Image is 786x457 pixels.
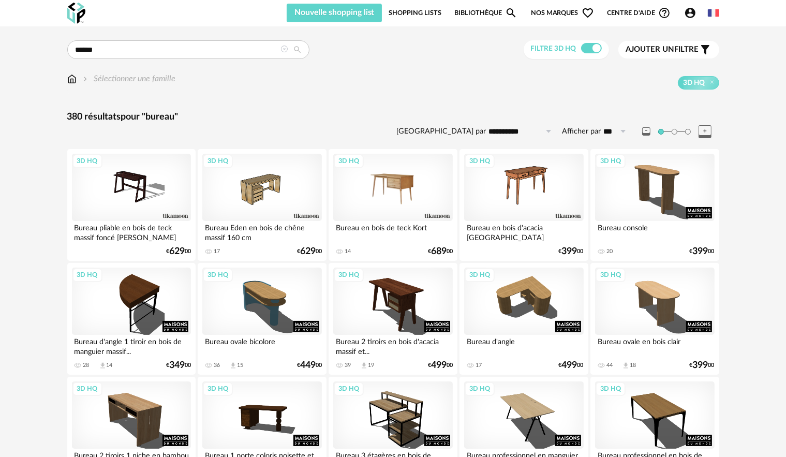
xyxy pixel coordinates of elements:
div: 28 [83,362,90,369]
span: 689 [431,248,447,255]
div: 3D HQ [203,382,233,395]
div: 17 [214,248,220,255]
a: 3D HQ Bureau 2 tiroirs en bois d'acacia massif et... 39 Download icon 19 €49900 [329,263,457,375]
div: 44 [606,362,613,369]
div: 3D HQ [203,154,233,168]
div: Sélectionner une famille [81,73,176,85]
div: Bureau d'angle [464,335,583,356]
span: Heart Outline icon [582,7,594,19]
span: 399 [693,248,708,255]
button: Ajouter unfiltre Filter icon [618,41,719,58]
div: 3D HQ [334,154,364,168]
div: Bureau pliable en bois de teck massif foncé [PERSON_NAME] [72,221,191,242]
a: 3D HQ Bureau Eden en bois de chêne massif 160 cm 17 €62900 [198,149,326,261]
a: 3D HQ Bureau ovale en bois clair 44 Download icon 18 €39900 [590,263,719,375]
div: Bureau d'angle 1 tiroir en bois de manguier massif... [72,335,191,356]
div: Bureau en bois d'acacia [GEOGRAPHIC_DATA] [464,221,583,242]
span: filtre [626,45,699,55]
span: 349 [169,362,185,369]
span: 449 [300,362,316,369]
img: svg+xml;base64,PHN2ZyB3aWR0aD0iMTYiIGhlaWdodD0iMTciIHZpZXdCb3g9IjAgMCAxNiAxNyIgZmlsbD0ibm9uZSIgeG... [67,73,77,85]
div: € 00 [559,362,584,369]
span: Account Circle icon [684,7,696,19]
div: 3D HQ [334,268,364,282]
span: 499 [562,362,577,369]
div: Bureau Eden en bois de chêne massif 160 cm [202,221,321,242]
div: 3D HQ [596,154,626,168]
div: 3D HQ [465,154,495,168]
div: 3D HQ [465,382,495,395]
a: 3D HQ Bureau en bois de teck Kort 14 €68900 [329,149,457,261]
img: OXP [67,3,85,24]
div: 36 [214,362,220,369]
img: svg+xml;base64,PHN2ZyB3aWR0aD0iMTYiIGhlaWdodD0iMTYiIHZpZXdCb3g9IjAgMCAxNiAxNiIgZmlsbD0ibm9uZSIgeG... [81,73,90,85]
div: 17 [476,362,482,369]
span: Nos marques [531,4,594,22]
div: 18 [630,362,636,369]
div: Bureau console [595,221,714,242]
a: 3D HQ Bureau d'angle 1 tiroir en bois de manguier massif... 28 Download icon 14 €34900 [67,263,196,375]
span: Magnify icon [505,7,517,19]
span: 399 [693,362,708,369]
span: Download icon [622,362,630,370]
div: € 00 [559,248,584,255]
div: Bureau 2 tiroirs en bois d'acacia massif et... [333,335,452,356]
span: Centre d'aideHelp Circle Outline icon [607,7,671,19]
span: Download icon [360,362,368,370]
label: Afficher par [562,127,601,137]
span: 3D HQ [684,78,705,87]
div: 20 [606,248,613,255]
span: 629 [169,248,185,255]
a: Shopping Lists [389,4,441,22]
div: 15 [237,362,243,369]
span: Filter icon [699,43,711,56]
span: Ajouter un [626,46,675,53]
span: 499 [431,362,447,369]
div: € 00 [428,362,453,369]
label: [GEOGRAPHIC_DATA] par [397,127,486,137]
div: € 00 [428,248,453,255]
div: € 00 [166,362,191,369]
div: 3D HQ [465,268,495,282]
span: Download icon [99,362,107,370]
a: BibliothèqueMagnify icon [454,4,517,22]
a: 3D HQ Bureau pliable en bois de teck massif foncé [PERSON_NAME] €62900 [67,149,196,261]
div: € 00 [690,362,715,369]
span: Download icon [229,362,237,370]
a: 3D HQ Bureau console 20 €39900 [590,149,719,261]
div: 19 [368,362,374,369]
span: Help Circle Outline icon [658,7,671,19]
span: 399 [562,248,577,255]
div: € 00 [166,248,191,255]
div: 380 résultats [67,111,719,123]
div: 3D HQ [596,382,626,395]
div: € 00 [297,248,322,255]
a: 3D HQ Bureau d'angle 17 €49900 [459,263,588,375]
div: 3D HQ [72,382,102,395]
div: 3D HQ [334,382,364,395]
span: pour "bureau" [121,112,179,122]
div: 14 [107,362,113,369]
div: 3D HQ [72,268,102,282]
div: Bureau ovale en bois clair [595,335,714,356]
div: € 00 [690,248,715,255]
div: 3D HQ [596,268,626,282]
div: € 00 [297,362,322,369]
span: Nouvelle shopping list [294,8,375,17]
div: Bureau en bois de teck Kort [333,221,452,242]
a: 3D HQ Bureau en bois d'acacia [GEOGRAPHIC_DATA] €39900 [459,149,588,261]
span: 629 [300,248,316,255]
span: Filtre 3D HQ [531,45,576,52]
div: 14 [345,248,351,255]
div: Bureau ovale bicolore [202,335,321,356]
img: fr [708,7,719,19]
div: 3D HQ [72,154,102,168]
div: 39 [345,362,351,369]
a: 3D HQ Bureau ovale bicolore 36 Download icon 15 €44900 [198,263,326,375]
span: Account Circle icon [684,7,701,19]
div: 3D HQ [203,268,233,282]
button: Nouvelle shopping list [287,4,382,22]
